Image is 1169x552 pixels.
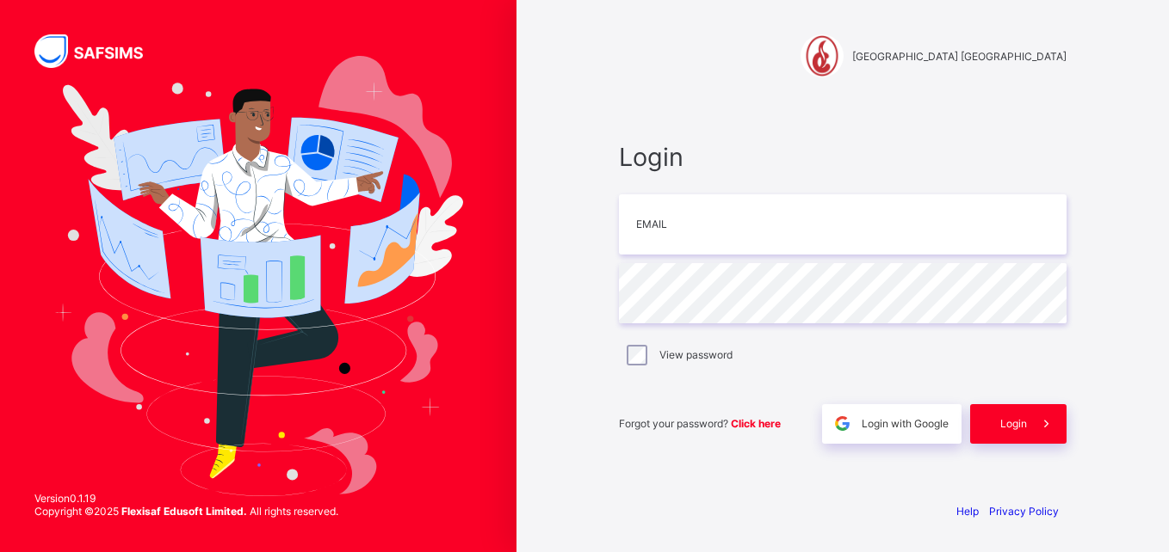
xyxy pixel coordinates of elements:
[34,492,338,505] span: Version 0.1.19
[1000,417,1027,430] span: Login
[862,417,949,430] span: Login with Google
[852,50,1067,63] span: [GEOGRAPHIC_DATA] [GEOGRAPHIC_DATA]
[989,505,1059,518] a: Privacy Policy
[956,505,979,518] a: Help
[34,505,338,518] span: Copyright © 2025 All rights reserved.
[34,34,164,68] img: SAFSIMS Logo
[832,414,852,433] img: google.396cfc9801f0270233282035f929180a.svg
[619,142,1067,172] span: Login
[619,417,781,430] span: Forgot your password?
[121,505,247,518] strong: Flexisaf Edusoft Limited.
[659,348,733,361] label: View password
[53,56,463,496] img: Hero Image
[731,417,781,430] a: Click here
